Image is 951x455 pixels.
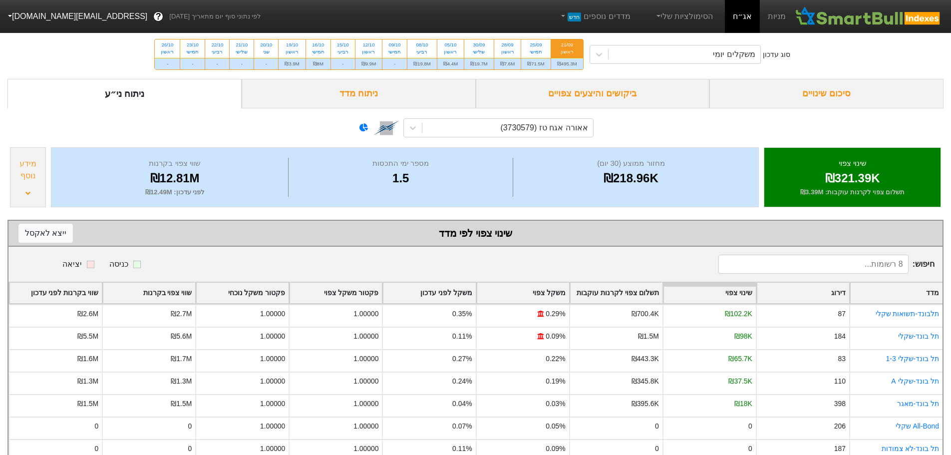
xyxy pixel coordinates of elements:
div: Toggle SortBy [290,283,382,303]
div: 09/10 [388,41,401,48]
div: שני [260,48,272,55]
div: ראשון [161,48,174,55]
span: לפי נתוני סוף יום מתאריך [DATE] [169,11,261,21]
div: מידע נוסף [13,158,43,182]
div: ₪2.7M [171,309,192,319]
div: 15/10 [337,41,349,48]
div: רביעי [211,48,223,55]
img: tase link [373,115,399,141]
a: תל בונד-שקלי [898,332,940,340]
div: Toggle SortBy [196,283,289,303]
div: 0.24% [452,376,472,387]
div: ₪218.96K [516,169,746,187]
div: ניתוח מדד [242,79,476,108]
div: 87 [838,309,845,319]
div: 0 [94,421,98,432]
input: 8 רשומות... [718,255,909,274]
div: ראשון [361,48,376,55]
div: ₪345.8K [632,376,659,387]
div: 19/10 [285,41,299,48]
div: 26/10 [161,41,174,48]
img: SmartBull [794,6,943,26]
div: - [382,58,407,69]
div: ₪495.3M [551,58,583,69]
div: 1.00000 [260,354,285,364]
div: 110 [834,376,846,387]
div: 0.09% [546,444,565,454]
a: תל בונד-שקלי A [891,377,939,385]
div: 1.00000 [260,444,285,454]
span: ? [156,10,161,23]
div: Toggle SortBy [9,283,102,303]
div: 0.11% [452,444,472,454]
div: ₪19.7M [464,58,494,69]
div: 1.00000 [260,309,285,319]
div: ₪71.5M [521,58,551,69]
div: שינוי צפוי [777,158,928,169]
div: ₪3.9M [279,58,305,69]
div: 0 [188,421,192,432]
div: 398 [834,399,846,409]
div: שלישי [470,48,488,55]
div: 83 [838,354,845,364]
div: 1.00000 [353,421,378,432]
div: ניתוח ני״ע [7,79,242,108]
div: 25/09 [527,41,545,48]
div: 0 [94,444,98,454]
div: 22/10 [211,41,223,48]
div: חמישי [388,48,401,55]
button: ייצא לאקסל [18,224,73,243]
div: ₪1.5M [171,399,192,409]
div: ₪7.6M [494,58,521,69]
div: 0.09% [546,331,565,342]
div: סיכום שינויים [709,79,944,108]
div: ₪12.81M [64,169,286,187]
a: תל בונד-שקלי 1-3 [886,355,939,363]
div: 30/09 [470,41,488,48]
div: סוג עדכון [763,49,790,60]
a: תל בונד-לא צמודות [882,445,939,453]
div: לפני עדכון : ₪12.49M [64,187,286,197]
div: 0.07% [452,421,472,432]
div: 12/10 [361,41,376,48]
div: ₪9.9M [355,58,382,69]
div: ₪321.39K [777,169,928,187]
div: 0 [188,444,192,454]
div: 16/10 [312,41,324,48]
div: חמישי [312,48,324,55]
a: All-Bond שקלי [896,422,939,430]
div: ₪443.3K [632,354,659,364]
div: 0.22% [546,354,565,364]
div: 0 [748,421,752,432]
div: Toggle SortBy [757,283,849,303]
div: 08/10 [413,41,431,48]
div: 21/10 [236,41,248,48]
div: ₪102.2K [725,309,752,319]
div: Toggle SortBy [477,283,569,303]
div: רביעי [337,48,349,55]
div: חמישי [186,48,199,55]
div: Toggle SortBy [383,283,475,303]
div: ₪19.8M [407,58,437,69]
div: 1.00000 [260,376,285,387]
div: - [254,58,278,69]
div: - [180,58,205,69]
div: Toggle SortBy [103,283,195,303]
div: - [205,58,229,69]
a: הסימולציות שלי [650,6,717,26]
div: ₪1.3M [77,376,98,387]
div: ₪2.6M [77,309,98,319]
div: 0.29% [546,309,565,319]
div: ₪5.6M [171,331,192,342]
div: 0 [748,444,752,454]
div: שלישי [236,48,248,55]
div: Toggle SortBy [570,283,662,303]
a: תל בונד-מאגר [897,400,940,408]
div: 1.00000 [260,421,285,432]
div: מחזור ממוצע (30 יום) [516,158,746,169]
div: ₪37.5K [728,376,752,387]
div: ₪5.5M [77,331,98,342]
div: ₪65.7K [728,354,752,364]
div: 1.00000 [353,354,378,364]
div: רביעי [413,48,431,55]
